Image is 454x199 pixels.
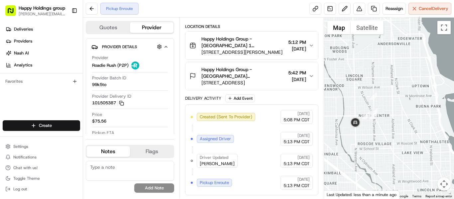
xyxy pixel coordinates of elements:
[13,186,27,192] span: Log out
[437,21,451,34] button: Toggle fullscreen view
[185,24,318,29] div: Location Details
[3,24,83,35] a: Deliveries
[86,146,130,157] button: Notes
[185,96,221,101] div: Delivery Activity
[200,114,252,120] span: Created (Sent To Provider)
[130,22,173,33] button: Provider
[201,49,285,55] span: [STREET_ADDRESS][PERSON_NAME]
[13,144,28,149] span: Settings
[386,6,403,12] span: Reassign
[297,155,310,160] span: [DATE]
[54,94,109,106] a: 💻API Documentation
[370,109,378,116] div: 2
[3,174,80,183] button: Toggle Theme
[3,152,80,162] button: Notifications
[113,65,121,73] button: Start new chat
[3,48,83,58] a: Nash AI
[369,112,376,119] div: 3
[86,22,130,33] button: Quotes
[201,36,285,49] span: Happy Holdings Group - [GEOGRAPHIC_DATA] 1 [PERSON_NAME]
[326,190,348,199] img: Google
[7,63,19,75] img: 1736555255976-a54dd68f-1ca7-489b-9aae-adbdc363a1c4
[284,183,310,189] span: 5:13 PM CDT
[324,190,399,199] div: Last Updated: less than a minute ago
[3,36,83,47] a: Providers
[288,69,306,76] span: 5:42 PM
[284,139,310,145] span: 5:13 PM CDT
[3,184,80,194] button: Log out
[91,41,169,52] button: Provider Details
[92,112,102,118] span: Price
[3,60,83,70] a: Analytics
[425,194,452,198] a: Report a map error
[131,61,139,69] img: roadie-logo-v2.jpg
[185,32,318,59] button: Happy Holdings Group - [GEOGRAPHIC_DATA] 1 [PERSON_NAME][STREET_ADDRESS][PERSON_NAME]5:12 PM[DATE]
[92,93,131,99] span: Provider Delivery ID
[185,62,318,90] button: Happy Holdings Group - [GEOGRAPHIC_DATA] ([GEOGRAPHIC_DATA] - Updated) [PERSON_NAME][STREET_ADDRE...
[13,165,38,170] span: Chat with us!
[23,63,109,70] div: Start new chat
[13,176,40,181] span: Toggle Theme
[92,100,124,106] button: 101505387
[130,146,173,157] button: Flags
[3,3,69,19] button: Happy Holdings group[PERSON_NAME][EMAIL_ADDRESS][DOMAIN_NAME]
[17,43,110,50] input: Clear
[3,163,80,172] button: Chat with us!
[14,26,33,32] span: Deliveries
[7,97,12,102] div: 📗
[102,44,137,50] span: Provider Details
[92,62,129,68] span: Roadie Rush (P2P)
[63,96,107,103] span: API Documentation
[19,5,65,11] button: Happy Holdings group
[297,111,310,116] span: [DATE]
[92,118,106,124] span: $75.56
[66,113,80,118] span: Pylon
[201,79,285,86] span: [STREET_ADDRESS]
[327,21,351,34] button: Show street map
[4,94,54,106] a: 📗Knowledge Base
[288,39,306,46] span: 5:12 PM
[362,112,370,119] div: 4
[201,66,285,79] span: Happy Holdings Group - [GEOGRAPHIC_DATA] ([GEOGRAPHIC_DATA] - Updated) [PERSON_NAME]
[56,97,61,102] div: 💻
[47,112,80,118] a: Powered byPylon
[39,123,52,129] span: Create
[14,50,29,56] span: Nash AI
[3,120,80,131] button: Create
[200,180,229,186] span: Pickup Enroute
[3,142,80,151] button: Settings
[284,117,310,123] span: 5:08 PM CDT
[412,194,421,198] a: Terms
[92,75,126,81] span: Provider Batch ID
[419,6,448,12] span: Cancel Delivery
[297,133,310,138] span: [DATE]
[326,190,348,199] a: Open this area in Google Maps (opens a new window)
[92,82,106,88] span: 99k5to
[288,46,306,52] span: [DATE]
[297,177,310,182] span: [DATE]
[19,11,66,17] button: [PERSON_NAME][EMAIL_ADDRESS][DOMAIN_NAME]
[3,76,80,87] div: Favorites
[14,38,32,44] span: Providers
[284,161,310,167] span: 5:13 PM CDT
[200,136,231,142] span: Assigned Driver
[7,7,20,20] img: Nash
[92,130,114,136] span: Pickup ETA
[437,177,451,191] button: Map camera controls
[351,21,384,34] button: Show satellite imagery
[13,96,51,103] span: Knowledge Base
[200,161,235,167] span: [PERSON_NAME]
[200,155,228,160] span: Driver Updated
[288,76,306,83] span: [DATE]
[370,93,377,100] div: 1
[92,55,108,61] span: Provider
[13,154,37,160] span: Notifications
[225,94,255,102] button: Add Event
[14,62,32,68] span: Analytics
[23,70,84,75] div: We're available if you need us!
[7,27,121,37] p: Welcome 👋
[408,3,451,15] button: CancelDelivery
[383,3,406,15] button: Reassign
